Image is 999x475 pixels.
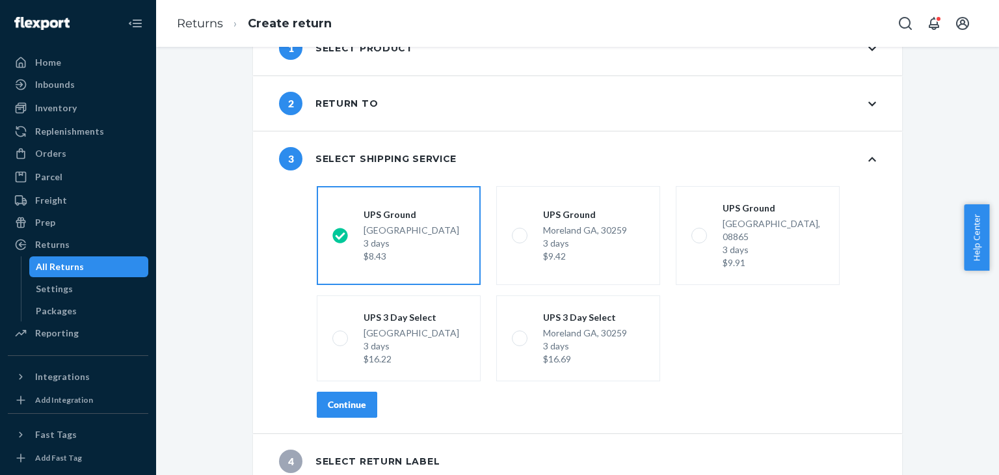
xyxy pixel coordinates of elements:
div: UPS Ground [364,208,459,221]
a: Create return [248,16,332,31]
div: Settings [36,282,73,295]
a: Packages [29,301,149,321]
a: Settings [29,278,149,299]
a: Orders [8,143,148,164]
div: Return to [279,92,378,115]
div: Inbounds [35,78,75,91]
button: Help Center [964,204,989,271]
div: UPS Ground [543,208,627,221]
div: Add Fast Tag [35,452,82,463]
div: Select product [279,36,414,60]
div: Moreland GA, 30259 [543,327,627,366]
ol: breadcrumbs [166,5,342,43]
a: Replenishments [8,121,148,142]
button: Open notifications [921,10,947,36]
div: Add Integration [35,394,93,405]
div: Reporting [35,327,79,340]
div: UPS 3 Day Select [543,311,627,324]
div: Select return label [279,450,440,473]
div: Fast Tags [35,428,77,441]
div: Parcel [35,170,62,183]
div: Orders [35,147,66,160]
div: Prep [35,216,55,229]
button: Close Navigation [122,10,148,36]
a: Add Integration [8,392,148,408]
span: 3 [279,147,302,170]
div: Replenishments [35,125,104,138]
div: Packages [36,305,77,318]
button: Integrations [8,366,148,387]
div: Select shipping service [279,147,457,170]
button: Open Search Box [892,10,918,36]
a: Freight [8,190,148,211]
a: All Returns [29,256,149,277]
div: 3 days [543,340,627,353]
div: Freight [35,194,67,207]
a: Inbounds [8,74,148,95]
div: Returns [35,238,70,251]
a: Parcel [8,167,148,187]
div: 3 days [543,237,627,250]
div: Integrations [35,370,90,383]
div: [GEOGRAPHIC_DATA] [364,224,459,263]
div: 3 days [723,243,824,256]
div: $8.43 [364,250,459,263]
div: All Returns [36,260,84,273]
div: Inventory [35,102,77,115]
a: Returns [177,16,223,31]
a: Inventory [8,98,148,118]
span: 2 [279,92,302,115]
a: Prep [8,212,148,233]
div: $9.91 [723,256,824,269]
div: UPS 3 Day Select [364,311,459,324]
a: Returns [8,234,148,255]
button: Fast Tags [8,424,148,445]
div: Moreland GA, 30259 [543,224,627,263]
div: $9.42 [543,250,627,263]
span: 4 [279,450,302,473]
div: $16.22 [364,353,459,366]
a: Add Fast Tag [8,450,148,466]
div: [GEOGRAPHIC_DATA], 08865 [723,217,824,269]
div: Continue [328,398,366,411]
div: Home [35,56,61,69]
div: 3 days [364,237,459,250]
span: 1 [279,36,302,60]
img: Flexport logo [14,17,70,30]
div: [GEOGRAPHIC_DATA] [364,327,459,366]
div: UPS Ground [723,202,824,215]
div: 3 days [364,340,459,353]
button: Open account menu [950,10,976,36]
a: Home [8,52,148,73]
a: Reporting [8,323,148,344]
button: Continue [317,392,377,418]
div: $16.69 [543,353,627,366]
